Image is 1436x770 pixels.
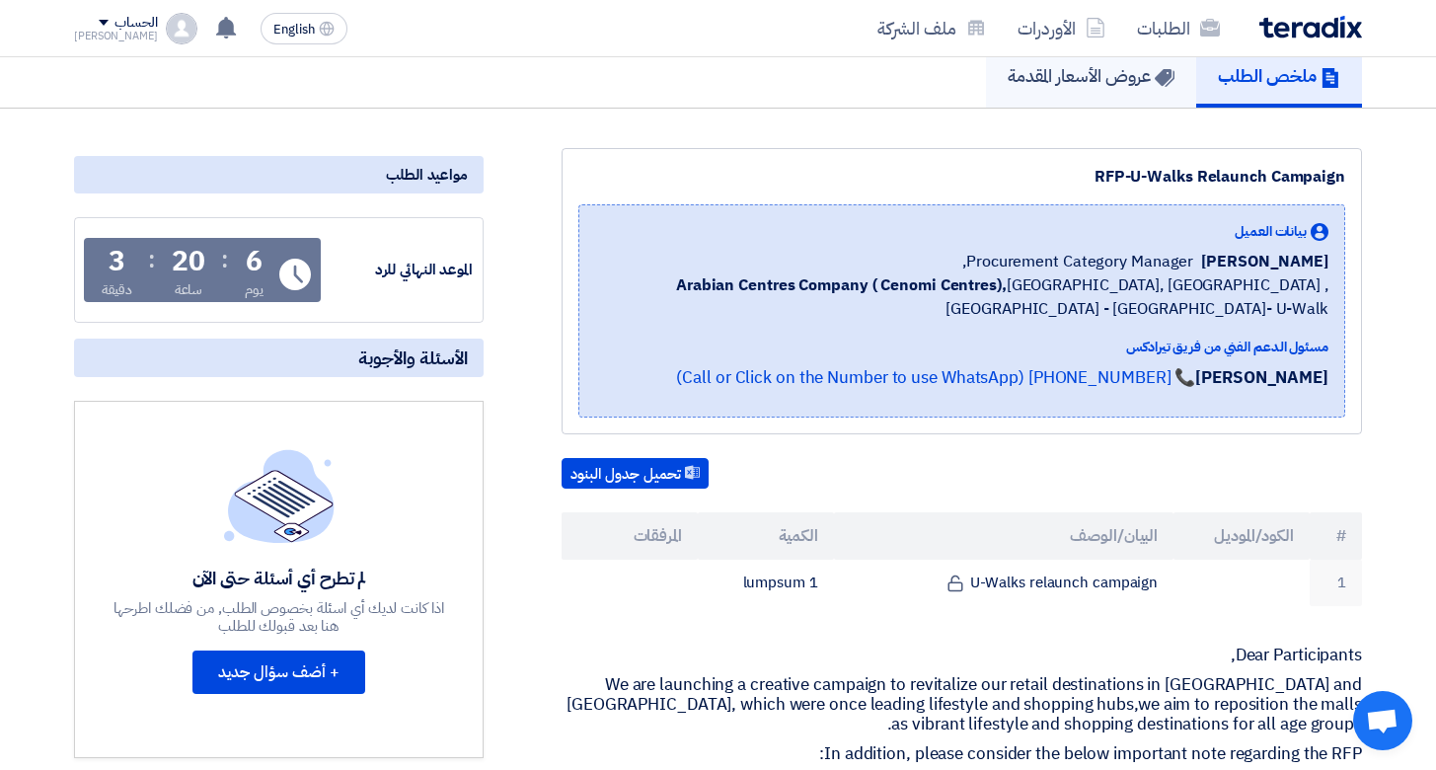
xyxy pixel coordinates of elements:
[221,242,228,277] div: :
[358,346,468,369] span: الأسئلة والأجوبة
[676,273,1007,297] b: Arabian Centres Company ( Cenomi Centres),
[166,13,197,44] img: profile_test.png
[676,365,1195,390] a: 📞 [PHONE_NUMBER] (Call or Click on the Number to use WhatsApp)
[1310,560,1362,606] td: 1
[148,242,155,277] div: :
[562,744,1362,764] p: In addition, please consider the below important note regarding the RFP:
[834,560,1174,606] td: U-Walks relaunch campaign
[1121,5,1236,51] a: الطلبات
[595,273,1328,321] span: [GEOGRAPHIC_DATA], [GEOGRAPHIC_DATA] ,[GEOGRAPHIC_DATA] - [GEOGRAPHIC_DATA]- U-Walk
[698,560,834,606] td: 1 lumpsum
[562,646,1362,665] p: Dear Participants,
[862,5,1002,51] a: ملف الشركة
[595,337,1328,357] div: مسئول الدعم الفني من فريق تيرادكس
[1353,691,1412,750] a: Open chat
[834,512,1174,560] th: البيان/الوصف
[698,512,834,560] th: الكمية
[261,13,347,44] button: English
[109,248,125,275] div: 3
[246,248,263,275] div: 6
[245,279,264,300] div: يوم
[224,449,335,542] img: empty_state_list.svg
[74,156,484,193] div: مواعيد الطلب
[74,31,158,41] div: [PERSON_NAME]
[1002,5,1121,51] a: الأوردرات
[112,567,447,589] div: لم تطرح أي أسئلة حتى الآن
[114,15,157,32] div: الحساب
[192,651,365,694] button: + أضف سؤال جديد
[112,599,447,635] div: اذا كانت لديك أي اسئلة بخصوص الطلب, من فضلك اطرحها هنا بعد قبولك للطلب
[578,165,1345,189] div: RFP-U-Walks Relaunch Campaign
[962,250,1193,273] span: Procurement Category Manager,
[1173,512,1310,560] th: الكود/الموديل
[1310,512,1362,560] th: #
[1196,44,1362,108] a: ملخص الطلب
[1259,16,1362,38] img: Teradix logo
[102,279,132,300] div: دقيقة
[273,23,315,37] span: English
[562,512,698,560] th: المرفقات
[1235,221,1307,242] span: بيانات العميل
[172,248,205,275] div: 20
[1195,365,1328,390] strong: [PERSON_NAME]
[1008,64,1174,87] h5: عروض الأسعار المقدمة
[175,279,203,300] div: ساعة
[325,259,473,281] div: الموعد النهائي للرد
[1218,64,1340,87] h5: ملخص الطلب
[986,44,1196,108] a: عروض الأسعار المقدمة
[562,675,1362,734] p: We are launching a creative campaign to revitalize our retail destinations in [GEOGRAPHIC_DATA] a...
[1201,250,1328,273] span: [PERSON_NAME]
[562,458,709,490] button: تحميل جدول البنود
